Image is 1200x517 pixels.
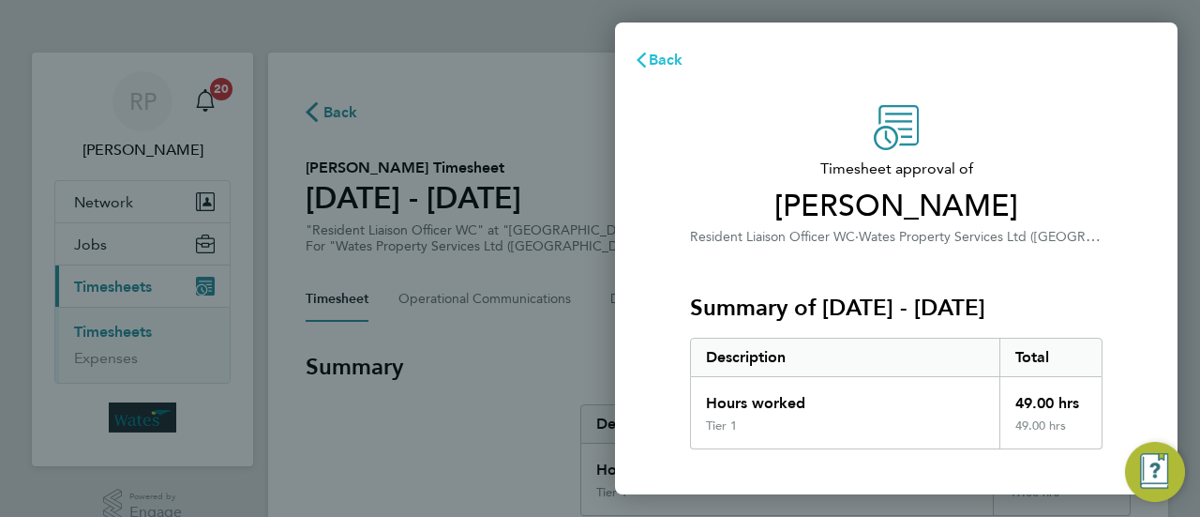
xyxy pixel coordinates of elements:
span: Resident Liaison Officer WC [690,229,855,245]
span: Back [649,51,683,68]
div: Tier 1 [706,418,737,433]
span: Wates Property Services Ltd ([GEOGRAPHIC_DATA]) [859,227,1172,245]
div: Hours worked [691,377,999,418]
div: Summary of 20 - 26 Sep 2025 [690,338,1102,449]
span: [PERSON_NAME] [690,188,1102,225]
div: 49.00 hrs [999,377,1102,418]
h3: Summary of [DATE] - [DATE] [690,293,1102,323]
div: Total [999,339,1102,376]
div: 49.00 hrs [999,418,1102,449]
button: Engage Resource Center [1125,442,1185,502]
span: Timesheet approval of [690,158,1102,180]
div: Description [691,339,999,376]
button: Back [615,41,702,79]
span: · [855,229,859,245]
